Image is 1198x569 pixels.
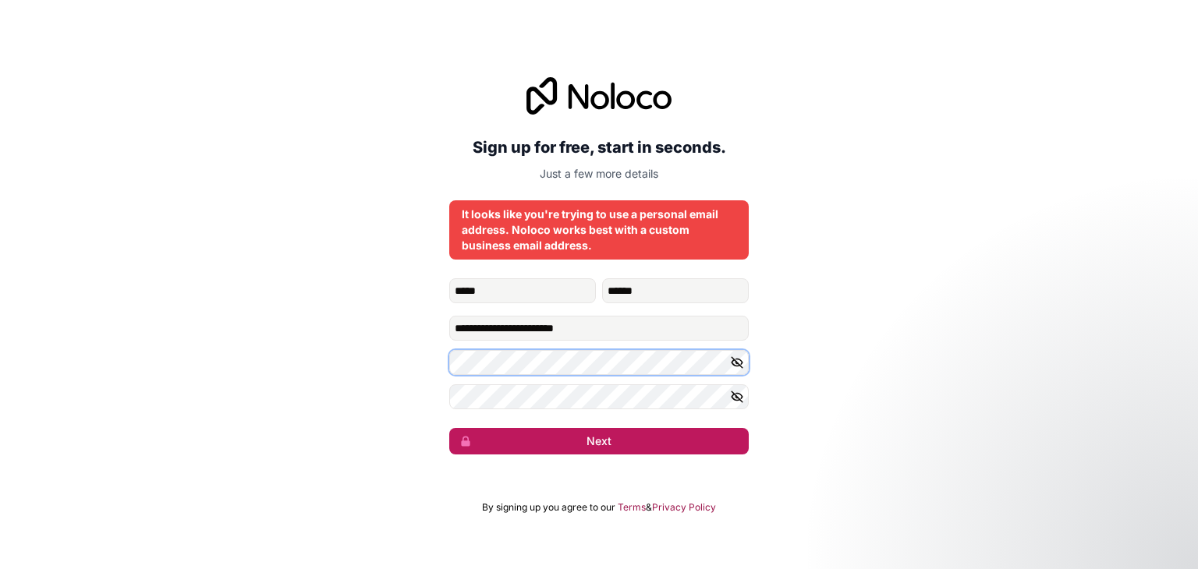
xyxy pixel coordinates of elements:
h2: Sign up for free, start in seconds. [449,133,749,161]
span: By signing up you agree to our [482,501,615,514]
input: Confirm password [449,384,749,409]
input: given-name [449,278,596,303]
p: Just a few more details [449,166,749,182]
input: family-name [602,278,749,303]
button: Next [449,428,749,454]
input: Email address [449,316,749,341]
a: Terms [618,501,646,514]
div: It looks like you're trying to use a personal email address. Noloco works best with a custom busi... [462,207,736,253]
iframe: Intercom notifications message [886,452,1198,561]
a: Privacy Policy [652,501,716,514]
span: & [646,501,652,514]
input: Password [449,350,749,375]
